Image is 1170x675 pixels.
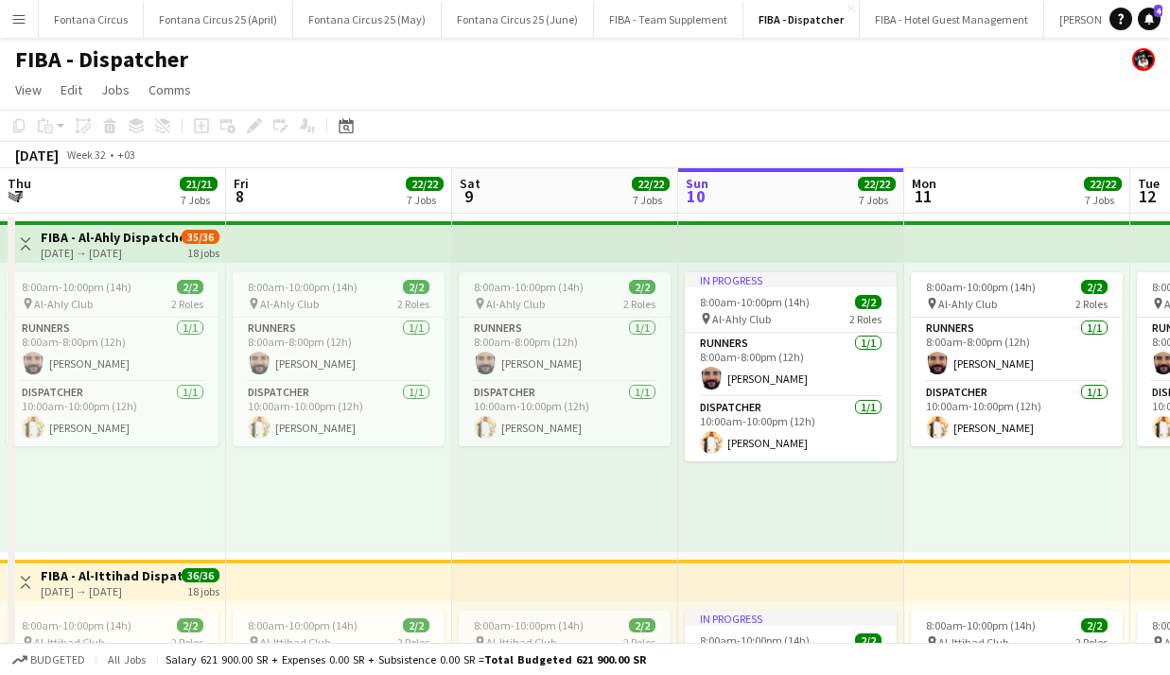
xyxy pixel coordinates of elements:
[474,618,584,632] span: 8:00am-10:00pm (14h)
[911,318,1123,382] app-card-role: Runners1/18:00am-8:00pm (12h)[PERSON_NAME]
[181,193,217,207] div: 7 Jobs
[260,635,330,649] span: Al-Ittihad Club
[187,244,219,260] div: 18 jobs
[685,272,897,461] div: In progress8:00am-10:00pm (14h)2/2 Al-Ahly Club2 RolesRunners1/18:00am-8:00pm (12h)[PERSON_NAME]D...
[15,146,59,164] div: [DATE]
[260,297,319,311] span: Al-Ahly Club
[858,177,896,191] span: 22/22
[171,297,203,311] span: 2 Roles
[459,382,671,446] app-card-role: Dispatcher1/110:00am-10:00pm (12h)[PERSON_NAME]
[712,312,771,326] span: Al-Ahly Club
[141,78,199,102] a: Comms
[855,295,882,309] span: 2/2
[406,177,444,191] span: 22/22
[938,297,997,311] span: Al-Ahly Club
[53,78,90,102] a: Edit
[912,175,936,192] span: Mon
[39,1,144,38] button: Fontana Circus
[700,295,810,309] span: 8:00am-10:00pm (14h)
[41,229,182,246] h3: FIBA - Al-Ahly Dispatcher
[926,280,1036,294] span: 8:00am-10:00pm (14h)
[909,185,936,207] span: 11
[459,272,671,446] app-job-card: 8:00am-10:00pm (14h)2/2 Al-Ahly Club2 RolesRunners1/18:00am-8:00pm (12h)[PERSON_NAME]Dispatcher1/...
[5,185,31,207] span: 7
[594,1,743,38] button: FIBA - Team Supplement
[177,280,203,294] span: 2/2
[1138,8,1161,30] a: 4
[403,280,429,294] span: 2/2
[1081,618,1108,632] span: 2/2
[486,297,545,311] span: Al-Ahly Club
[9,649,88,670] button: Budgeted
[459,318,671,382] app-card-role: Runners1/18:00am-8:00pm (12h)[PERSON_NAME]
[8,78,49,102] a: View
[233,318,445,382] app-card-role: Runners1/18:00am-8:00pm (12h)[PERSON_NAME]
[7,318,218,382] app-card-role: Runners1/18:00am-8:00pm (12h)[PERSON_NAME]
[233,382,445,446] app-card-role: Dispatcher1/110:00am-10:00pm (12h)[PERSON_NAME]
[1085,193,1121,207] div: 7 Jobs
[1081,280,1108,294] span: 2/2
[860,1,1044,38] button: FIBA - Hotel Guest Management
[685,272,897,287] div: In progress
[1135,185,1160,207] span: 12
[460,175,480,192] span: Sat
[632,177,670,191] span: 22/22
[685,611,897,626] div: In progress
[926,618,1036,632] span: 8:00am-10:00pm (14h)
[182,230,219,244] span: 35/36
[629,280,655,294] span: 2/2
[623,635,655,649] span: 2 Roles
[938,635,1008,649] span: Al-Ittihad Club
[22,618,131,632] span: 8:00am-10:00pm (14h)
[1132,48,1155,71] app-user-avatar: Abdulmalik Al-Ghamdi
[248,280,358,294] span: 8:00am-10:00pm (14h)
[859,193,895,207] div: 7 Jobs
[1154,5,1162,17] span: 4
[1075,297,1108,311] span: 2 Roles
[633,193,669,207] div: 7 Jobs
[182,568,219,582] span: 36/36
[486,635,556,649] span: Al-Ittihad Club
[166,652,646,666] div: Salary 621 900.00 SR + Expenses 0.00 SR + Subsistence 0.00 SR =
[293,1,442,38] button: Fontana Circus 25 (May)
[61,81,82,98] span: Edit
[407,193,443,207] div: 7 Jobs
[629,618,655,632] span: 2/2
[442,1,594,38] button: Fontana Circus 25 (June)
[700,633,810,648] span: 8:00am-10:00pm (14h)
[22,280,131,294] span: 8:00am-10:00pm (14h)
[15,45,188,74] h1: FIBA - Dispatcher
[474,280,584,294] span: 8:00am-10:00pm (14h)
[180,177,218,191] span: 21/21
[1075,635,1108,649] span: 2 Roles
[1138,175,1160,192] span: Tue
[685,397,897,461] app-card-role: Dispatcher1/110:00am-10:00pm (12h)[PERSON_NAME]
[911,272,1123,446] app-job-card: 8:00am-10:00pm (14h)2/2 Al-Ahly Club2 RolesRunners1/18:00am-8:00pm (12h)[PERSON_NAME]Dispatcher1/...
[15,81,42,98] span: View
[743,1,860,38] button: FIBA - Dispatcher
[148,81,191,98] span: Comms
[623,297,655,311] span: 2 Roles
[177,618,203,632] span: 2/2
[7,272,218,446] div: 8:00am-10:00pm (14h)2/2 Al-Ahly Club2 RolesRunners1/18:00am-8:00pm (12h)[PERSON_NAME]Dispatcher1/...
[8,175,31,192] span: Thu
[94,78,137,102] a: Jobs
[104,652,149,666] span: All jobs
[41,567,182,584] h3: FIBA - Al-Ittihad Dispatcher
[231,185,249,207] span: 8
[849,312,882,326] span: 2 Roles
[41,246,182,260] div: [DATE] → [DATE]
[7,382,218,446] app-card-role: Dispatcher1/110:00am-10:00pm (12h)[PERSON_NAME]
[117,147,135,162] div: +03
[62,147,110,162] span: Week 32
[144,1,293,38] button: Fontana Circus 25 (April)
[855,633,882,648] span: 2/2
[685,333,897,397] app-card-role: Runners1/18:00am-8:00pm (12h)[PERSON_NAME]
[457,185,480,207] span: 9
[234,175,249,192] span: Fri
[248,618,358,632] span: 8:00am-10:00pm (14h)
[34,297,93,311] span: Al-Ahly Club
[41,584,182,598] div: [DATE] → [DATE]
